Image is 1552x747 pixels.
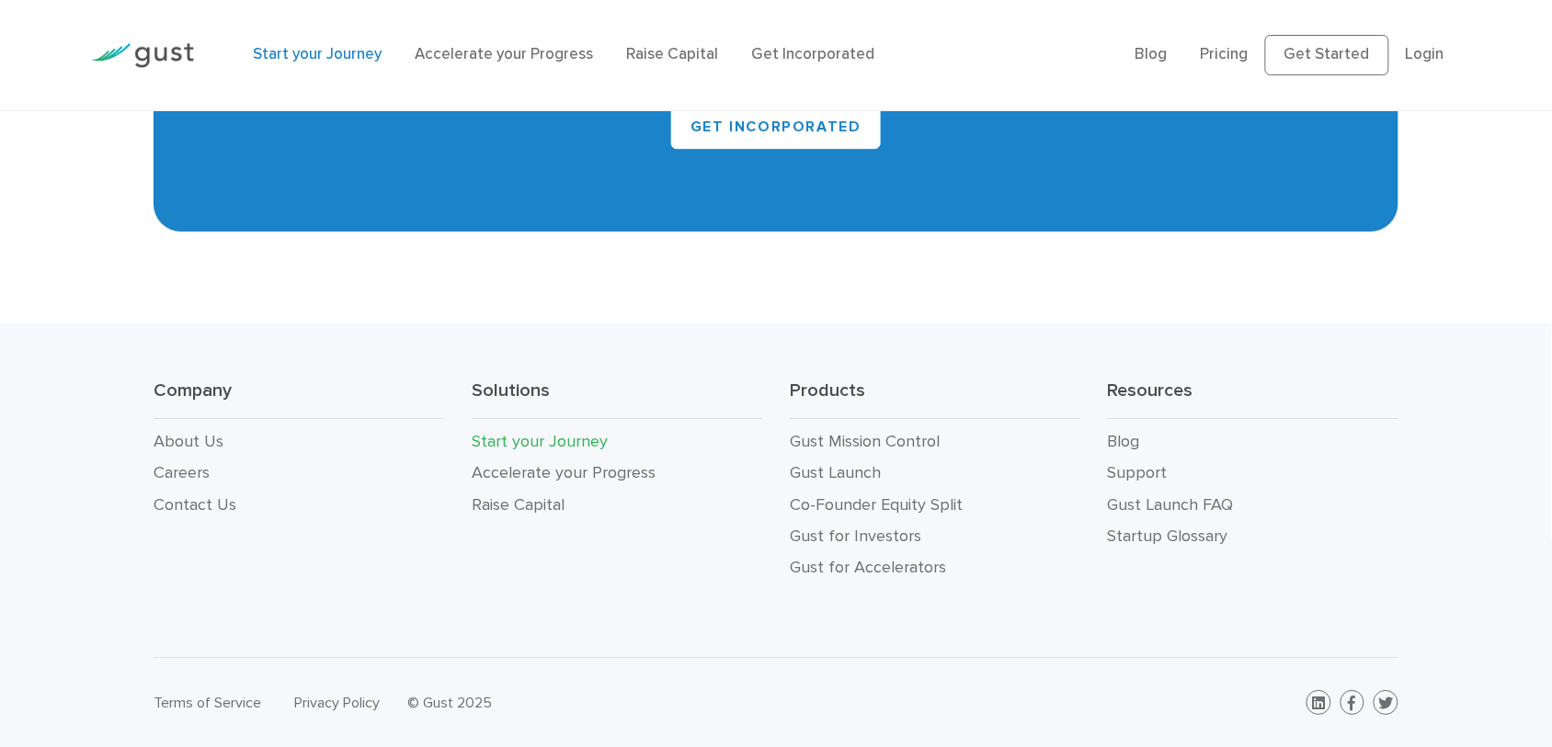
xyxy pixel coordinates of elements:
[154,694,261,711] a: Terms of Service
[154,463,210,482] a: Careers
[790,558,946,577] a: Gust for Accelerators
[751,45,874,63] a: Get Incorporated
[415,45,593,63] a: Accelerate your Progress
[91,43,194,68] img: Gust Logo
[1201,45,1249,63] a: Pricing
[294,694,380,711] a: Privacy Policy
[790,463,881,482] a: Gust Launch
[790,379,1080,420] h3: Products
[472,432,608,451] a: Start your Journey
[790,495,963,515] a: Co-Founder Equity Split
[472,463,656,482] a: Accelerate your Progress
[1108,495,1234,515] a: Gust Launch FAQ
[472,379,762,420] h3: Solutions
[790,526,921,546] a: Gust for Investors
[472,495,565,515] a: Raise Capital
[1265,35,1389,75] a: Get Started
[1108,463,1168,482] a: Support
[154,379,444,420] h3: Company
[1108,432,1140,451] a: Blog
[790,432,940,451] a: Gust Mission Control
[671,105,881,149] a: GET INCORPORATED
[253,45,382,63] a: Start your Journey
[407,690,762,716] div: © Gust 2025
[154,495,236,515] a: Contact Us
[1108,526,1228,546] a: Startup Glossary
[626,45,718,63] a: Raise Capital
[1108,379,1398,420] h3: Resources
[154,432,223,451] a: About Us
[1135,45,1168,63] a: Blog
[1406,45,1444,63] a: Login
